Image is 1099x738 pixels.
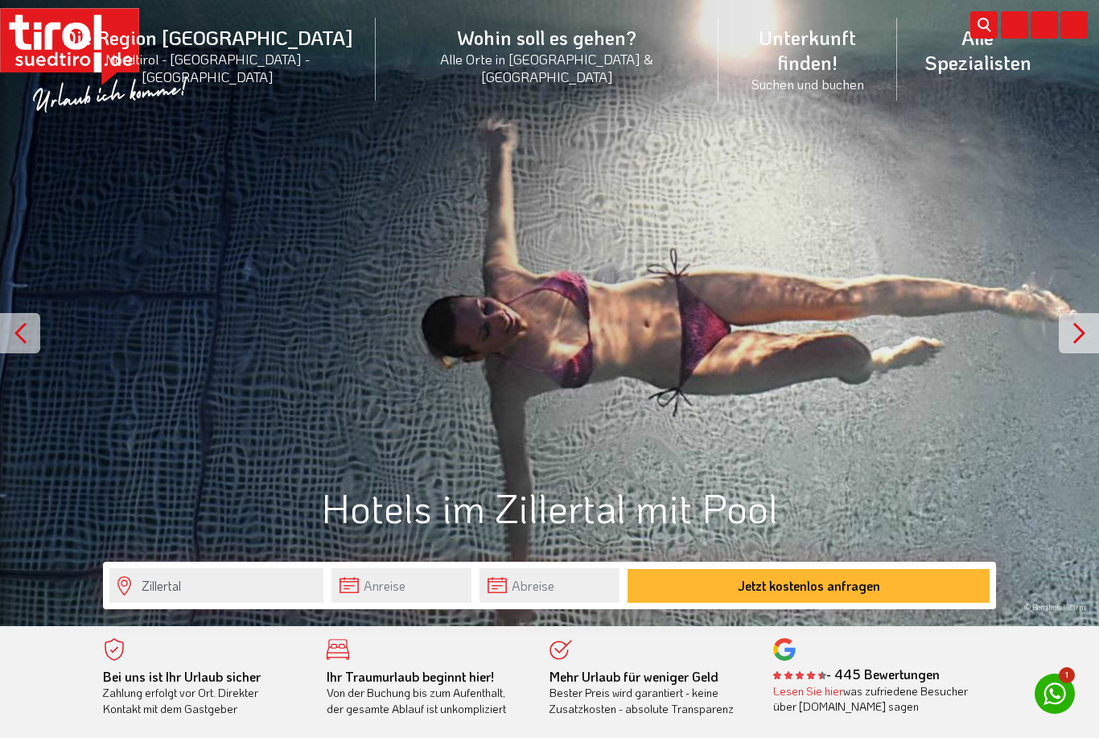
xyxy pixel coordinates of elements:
div: Zahlung erfolgt vor Ort. Direkter Kontakt mit dem Gastgeber [103,669,303,717]
button: Jetzt kostenlos anfragen [628,569,990,603]
a: Unterkunft finden!Suchen und buchen [718,7,897,110]
a: Lesen Sie hier [773,683,843,699]
span: 1 [1059,667,1075,683]
div: was zufriedene Besucher über [DOMAIN_NAME] sagen [773,683,973,715]
a: Die Region [GEOGRAPHIC_DATA]Nordtirol - [GEOGRAPHIC_DATA] - [GEOGRAPHIC_DATA] [40,7,376,103]
a: 1 [1035,674,1075,714]
input: Abreise [480,568,619,603]
b: - 445 Bewertungen [773,666,940,682]
input: Anreise [331,568,471,603]
i: Fotogalerie [1031,11,1058,39]
i: Kontakt [1060,11,1088,39]
b: Bei uns ist Ihr Urlaub sicher [103,668,261,685]
input: Wo soll's hingehen? [109,568,323,603]
b: Ihr Traumurlaub beginnt hier! [327,668,494,685]
small: Suchen und buchen [738,75,878,93]
i: Karte öffnen [1001,11,1028,39]
div: Von der Buchung bis zum Aufenthalt, der gesamte Ablauf ist unkompliziert [327,669,526,717]
b: Mehr Urlaub für weniger Geld [549,668,718,685]
small: Alle Orte in [GEOGRAPHIC_DATA] & [GEOGRAPHIC_DATA] [395,50,699,85]
a: Wohin soll es gehen?Alle Orte in [GEOGRAPHIC_DATA] & [GEOGRAPHIC_DATA] [376,7,718,103]
h1: Hotels im Zillertal mit Pool [103,485,996,530]
div: Bester Preis wird garantiert - keine Zusatzkosten - absolute Transparenz [549,669,749,717]
a: Alle Spezialisten [897,7,1059,93]
small: Nordtirol - [GEOGRAPHIC_DATA] - [GEOGRAPHIC_DATA] [60,50,356,85]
